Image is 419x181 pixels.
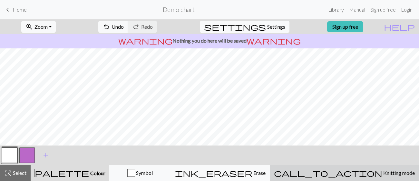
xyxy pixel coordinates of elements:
[4,4,27,15] a: Home
[98,21,128,33] button: Undo
[384,22,415,31] span: help
[12,170,26,176] span: Select
[175,168,252,177] span: ink_eraser
[274,168,382,177] span: call_to_action
[368,3,398,16] a: Sign up free
[102,22,110,31] span: undo
[31,165,109,181] button: Colour
[247,36,301,45] span: warning
[4,168,12,177] span: highlight_alt
[204,23,266,31] i: Settings
[109,165,171,181] button: Symbol
[25,22,33,31] span: zoom_in
[270,165,419,181] button: Knitting mode
[13,6,27,13] span: Home
[398,3,415,16] a: Login
[4,5,12,14] span: keyboard_arrow_left
[171,165,270,181] button: Erase
[34,24,48,30] span: Zoom
[42,151,50,160] span: add
[89,170,105,176] span: Colour
[267,23,285,31] span: Settings
[382,170,415,176] span: Knitting mode
[118,36,172,45] span: warning
[35,168,89,177] span: palette
[21,21,56,33] button: Zoom
[204,22,266,31] span: settings
[327,21,363,32] a: Sign up free
[3,37,416,45] p: Nothing you do here will be saved
[252,170,266,176] span: Erase
[163,6,195,13] h2: Demo chart
[112,24,124,30] span: Undo
[326,3,346,16] a: Library
[135,170,153,176] span: Symbol
[200,21,289,33] button: SettingsSettings
[346,3,368,16] a: Manual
